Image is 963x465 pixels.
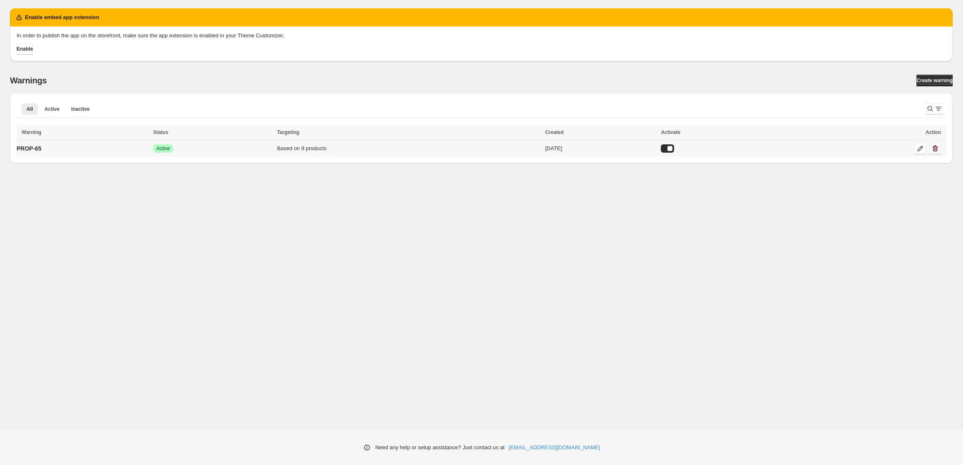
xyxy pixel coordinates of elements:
span: Activate [661,129,680,135]
a: PROP-65 [17,142,42,155]
a: [EMAIL_ADDRESS][DOMAIN_NAME] [509,443,600,452]
h2: Warnings [10,75,47,85]
p: In order to publish the app on the storefront, make sure the app extension is enabled in your The... [17,32,946,40]
span: All [27,106,33,112]
p: PROP-65 [17,144,42,153]
h2: Enable embed app extension [25,13,99,22]
a: Create warning [917,75,953,86]
span: Active [156,145,170,152]
div: [DATE] [545,144,656,153]
span: Status [153,129,169,135]
span: Enable [17,46,33,52]
span: Inactive [71,106,90,112]
span: Warning [22,129,42,135]
div: Based on 9 products [277,144,540,153]
span: Action [926,129,941,135]
span: Created [545,129,564,135]
button: Search and filter results [926,103,943,114]
span: Create warning [917,77,953,84]
button: Enable [17,43,33,55]
span: Active [44,106,59,112]
span: Targeting [277,129,299,135]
